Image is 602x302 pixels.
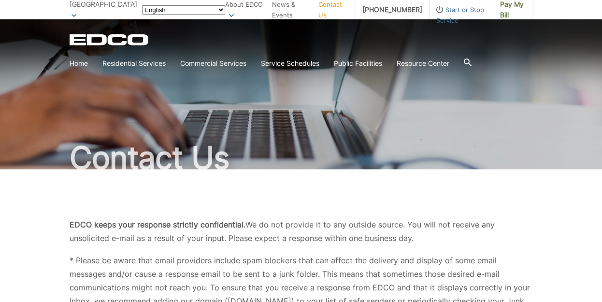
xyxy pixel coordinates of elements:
select: Select a language [142,5,225,15]
b: EDCO keeps your response strictly confidential. [70,220,245,229]
h1: Contact Us [70,142,532,173]
a: Commercial Services [180,58,246,69]
a: Resource Center [397,58,449,69]
a: Home [70,58,88,69]
a: Residential Services [102,58,166,69]
p: We do not provide it to any outside source. You will not receive any unsolicited e-mail as a resu... [70,218,532,245]
a: Service Schedules [261,58,319,69]
a: EDCD logo. Return to the homepage. [70,34,150,45]
a: Public Facilities [334,58,382,69]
